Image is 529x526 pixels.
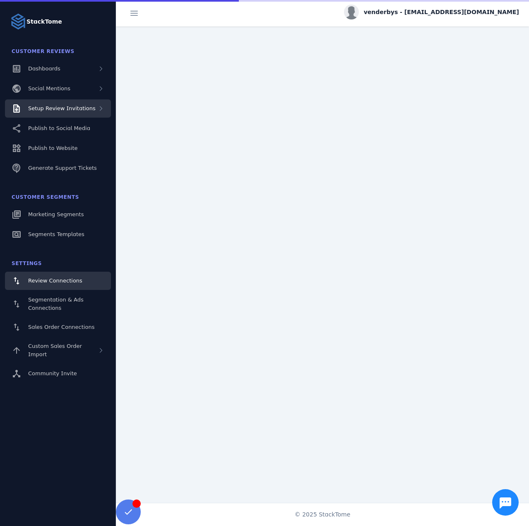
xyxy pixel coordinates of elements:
a: Marketing Segments [5,205,111,224]
span: Dashboards [28,65,60,72]
span: Community Invite [28,370,77,376]
span: Segments Templates [28,231,84,237]
span: Publish to Social Media [28,125,90,131]
span: Review Connections [28,277,82,284]
span: Setup Review Invitations [28,105,96,111]
span: © 2025 StackTome [295,510,351,519]
a: Publish to Website [5,139,111,157]
a: Segments Templates [5,225,111,244]
a: Segmentation & Ads Connections [5,292,111,316]
a: Review Connections [5,272,111,290]
span: Social Mentions [28,85,70,92]
span: Customer Segments [12,194,79,200]
img: profile.jpg [344,5,359,19]
span: Customer Reviews [12,48,75,54]
span: Marketing Segments [28,211,84,217]
span: Generate Support Tickets [28,165,97,171]
img: Logo image [10,13,26,30]
span: venderbys - [EMAIL_ADDRESS][DOMAIN_NAME] [364,8,519,17]
button: venderbys - [EMAIL_ADDRESS][DOMAIN_NAME] [344,5,519,19]
a: Community Invite [5,364,111,383]
a: Sales Order Connections [5,318,111,336]
span: Custom Sales Order Import [28,343,82,357]
span: Segmentation & Ads Connections [28,297,84,311]
span: Sales Order Connections [28,324,94,330]
a: Generate Support Tickets [5,159,111,177]
span: Settings [12,261,42,266]
span: Publish to Website [28,145,77,151]
strong: StackTome [26,17,62,26]
a: Publish to Social Media [5,119,111,138]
